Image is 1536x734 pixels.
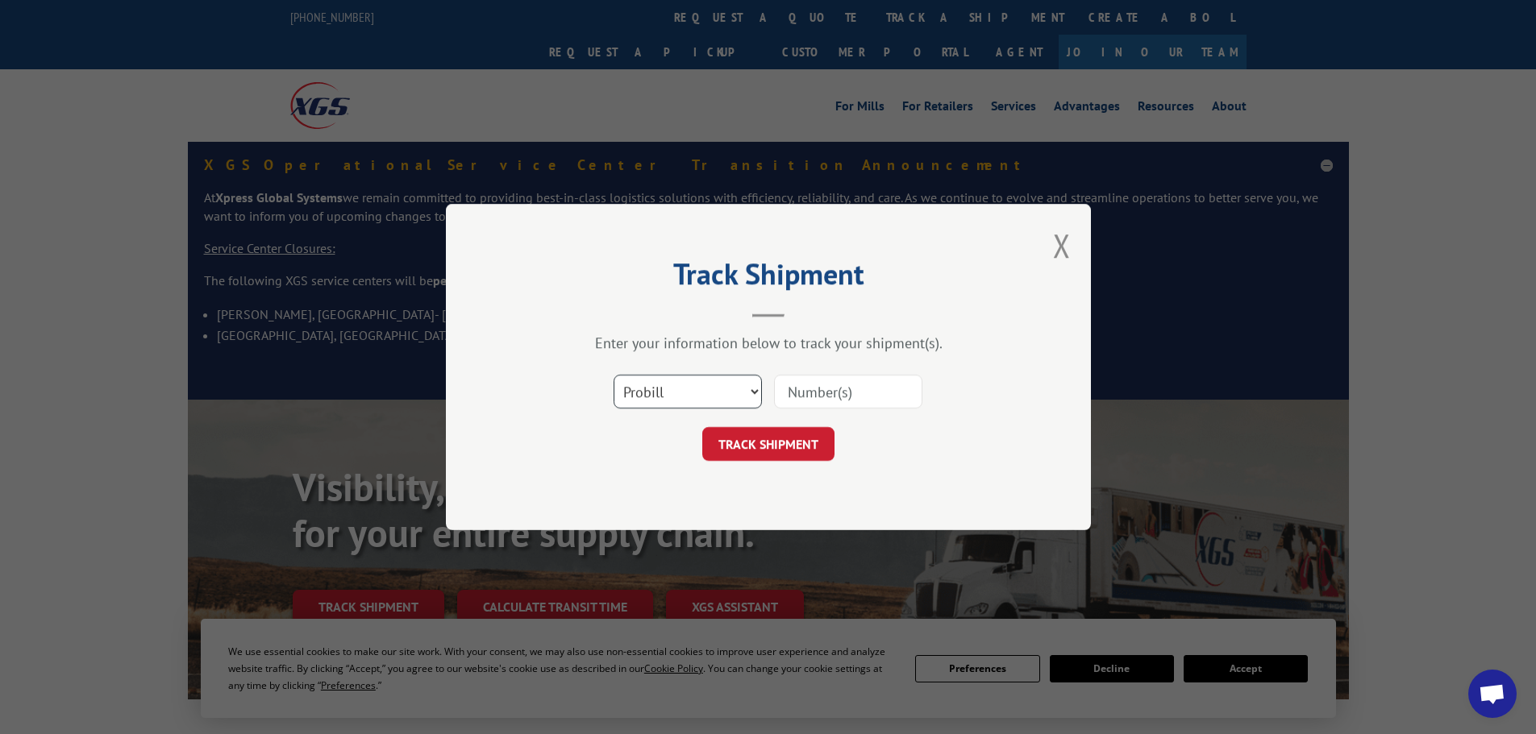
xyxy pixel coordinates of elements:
[527,263,1010,293] h2: Track Shipment
[527,334,1010,352] div: Enter your information below to track your shipment(s).
[774,375,922,408] input: Number(s)
[1053,224,1071,267] button: Close modal
[1468,670,1517,718] a: Open chat
[702,427,835,461] button: TRACK SHIPMENT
